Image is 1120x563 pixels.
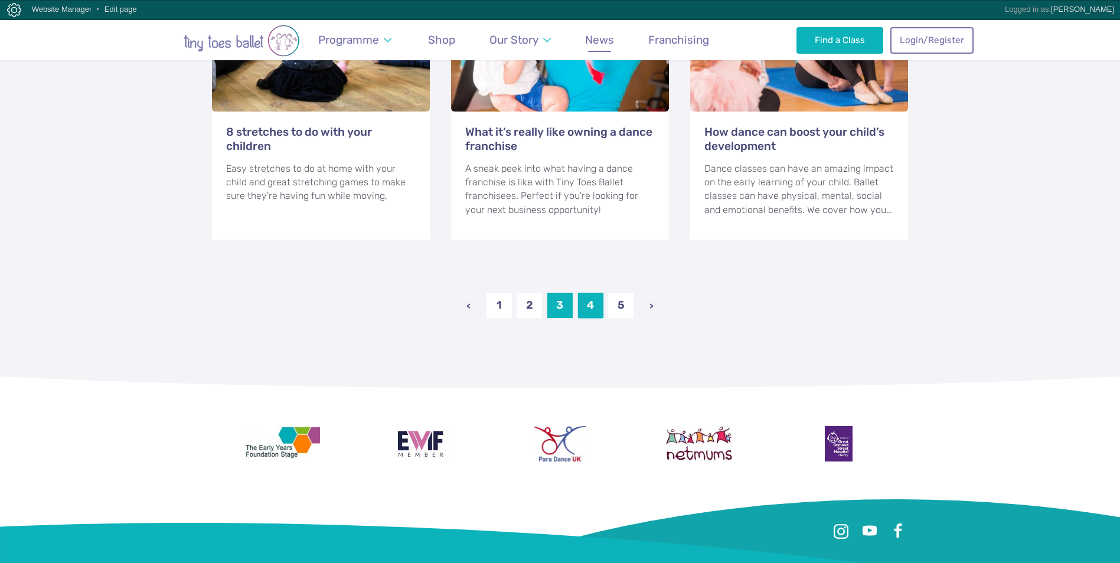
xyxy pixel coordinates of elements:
[887,521,909,542] a: Facebook
[428,33,455,47] span: Shop
[313,26,397,54] a: Programme
[1005,1,1114,18] div: Logged in as:
[648,33,709,47] span: Franchising
[578,293,603,318] a: 4
[890,27,973,53] a: Login/Register
[465,162,655,217] div: A sneak peek into what having a dance franchise is like with Tiny Toes Ballet franchisees. Perfec...
[831,521,852,542] a: Instagram
[639,293,664,318] a: >
[466,301,471,310] span: <
[393,426,449,461] img: Encouraging Women Into Franchising
[608,293,634,318] a: 5
[534,426,585,461] img: Para Dance UK
[489,33,538,47] span: Our Story
[105,5,137,14] a: Edit page
[465,125,655,153] h3: What it’s really like owning a dance franchise
[1051,5,1114,14] a: [PERSON_NAME]
[32,5,92,14] a: Website Manager
[649,301,654,310] span: >
[486,293,512,318] a: 1
[484,26,556,54] a: Our Story
[226,162,416,203] div: Easy stretches to do at home with your child and great stretching games to make sure they're havi...
[147,25,336,57] img: tiny toes ballet
[318,33,379,47] span: Programme
[147,19,336,60] a: Go to home page
[859,521,880,542] a: Youtube
[423,26,461,54] a: Shop
[517,293,542,318] a: 2
[585,33,614,47] span: News
[580,26,620,54] a: News
[643,26,715,54] a: Franchising
[243,426,321,461] img: The Early Years Foundation Stage
[7,3,21,17] img: Copper Bay Digital CMS
[796,27,883,53] a: Find a Class
[704,162,894,217] div: Dance classes can have an amazing impact on the early learning of your child. Ballet classes can ...
[226,125,416,153] h3: 8 stretches to do with your children
[704,125,894,153] h3: How dance can boost your child’s development
[456,293,481,318] a: <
